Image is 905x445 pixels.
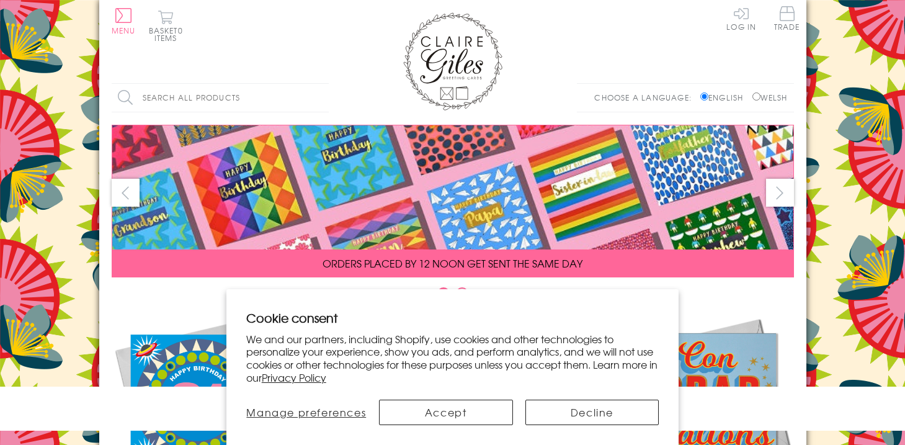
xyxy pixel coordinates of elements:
[112,287,794,306] div: Carousel Pagination
[766,179,794,207] button: next
[112,84,329,112] input: Search all products
[726,6,756,30] a: Log In
[112,8,136,34] button: Menu
[774,6,800,30] span: Trade
[323,256,582,271] span: ORDERS PLACED BY 12 NOON GET SENT THE SAME DAY
[700,92,708,101] input: English
[379,400,513,425] button: Accept
[456,287,468,300] button: Carousel Page 2
[112,25,136,36] span: Menu
[246,309,659,326] h2: Cookie consent
[752,92,760,101] input: Welsh
[149,10,183,42] button: Basket0 items
[112,179,140,207] button: prev
[437,287,450,300] button: Carousel Page 1 (Current Slide)
[594,92,698,103] p: Choose a language:
[246,405,366,420] span: Manage preferences
[246,400,367,425] button: Manage preferences
[752,92,788,103] label: Welsh
[316,84,329,112] input: Search
[525,400,659,425] button: Decline
[700,92,749,103] label: English
[774,6,800,33] a: Trade
[154,25,183,43] span: 0 items
[262,370,326,385] a: Privacy Policy
[246,333,659,384] p: We and our partners, including Shopify, use cookies and other technologies to personalize your ex...
[403,12,502,110] img: Claire Giles Greetings Cards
